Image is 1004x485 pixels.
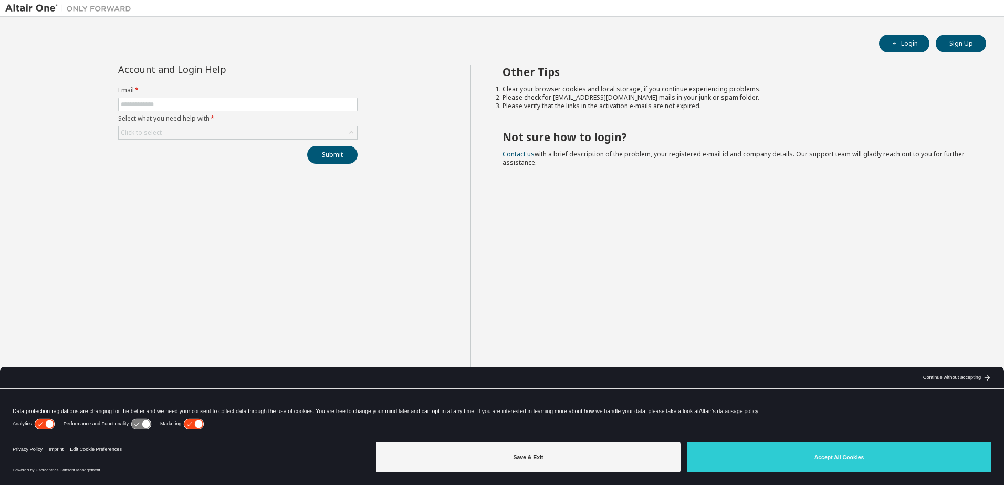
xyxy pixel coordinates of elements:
[503,102,968,110] li: Please verify that the links in the activation e-mails are not expired.
[936,35,986,52] button: Sign Up
[5,3,137,14] img: Altair One
[503,93,968,102] li: Please check for [EMAIL_ADDRESS][DOMAIN_NAME] mails in your junk or spam folder.
[503,85,968,93] li: Clear your browser cookies and local storage, if you continue experiencing problems.
[118,86,358,94] label: Email
[503,150,535,159] a: Contact us
[118,65,310,73] div: Account and Login Help
[307,146,358,164] button: Submit
[879,35,929,52] button: Login
[119,126,357,139] div: Click to select
[503,65,968,79] h2: Other Tips
[503,130,968,144] h2: Not sure how to login?
[121,129,162,137] div: Click to select
[503,150,965,167] span: with a brief description of the problem, your registered e-mail id and company details. Our suppo...
[118,114,358,123] label: Select what you need help with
